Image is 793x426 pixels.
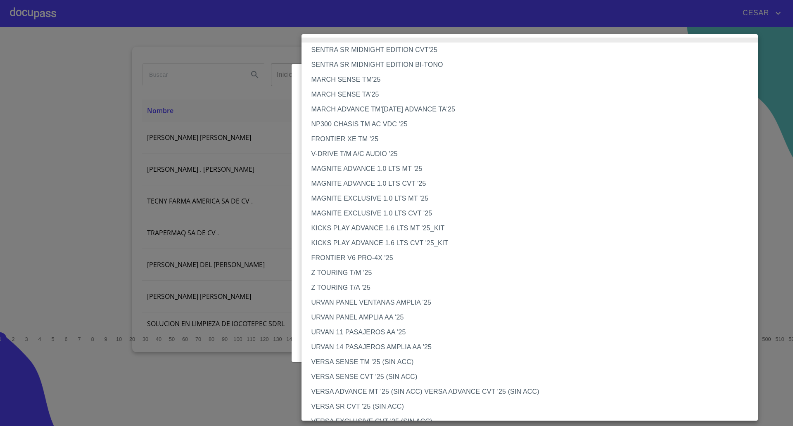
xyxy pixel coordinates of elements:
li: MAGNITE ADVANCE 1.0 LTS CVT '25 [302,176,766,191]
li: MAGNITE EXCLUSIVE 1.0 LTS MT '25 [302,191,766,206]
li: MARCH SENSE TA'25 [302,87,766,102]
li: MAGNITE ADVANCE 1.0 LTS MT '25 [302,161,766,176]
li: VERSA SENSE CVT '25 (SIN ACC) [302,369,766,384]
li: MARCH SENSE TM'25 [302,72,766,87]
li: FRONTIER V6 PRO-4X '25 [302,251,766,265]
li: VERSA SENSE TM '25 (SIN ACC) [302,355,766,369]
li: KICKS PLAY ADVANCE 1.6 LTS MT '25_KIT [302,221,766,236]
li: V-DRIVE T/M A/C AUDIO '25 [302,147,766,161]
li: VERSA ADVANCE MT '25 (SIN ACC) VERSA ADVANCE CVT '25 (SIN ACC) [302,384,766,399]
li: SENTRA SR MIDNIGHT EDITION BI-TONO [302,57,766,72]
li: URVAN 11 PASAJEROS AA '25 [302,325,766,340]
li: FRONTIER XE TM '25 [302,132,766,147]
li: MAGNITE EXCLUSIVE 1.0 LTS CVT '25 [302,206,766,221]
li: URVAN 14 PASAJEROS AMPLIA AA '25 [302,340,766,355]
li: VERSA SR CVT '25 (SIN ACC) [302,399,766,414]
li: URVAN PANEL AMPLIA AA '25 [302,310,766,325]
li: KICKS PLAY ADVANCE 1.6 LTS CVT '25_KIT [302,236,766,251]
li: MARCH ADVANCE TM'[DATE] ADVANCE TA'25 [302,102,766,117]
li: NP300 CHASIS TM AC VDC '25 [302,117,766,132]
li: Z TOURING T/A '25 [302,280,766,295]
li: URVAN PANEL VENTANAS AMPLIA '25 [302,295,766,310]
li: SENTRA SR MIDNIGHT EDITION CVT'25 [302,43,766,57]
li: Z TOURING T/M '25 [302,265,766,280]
